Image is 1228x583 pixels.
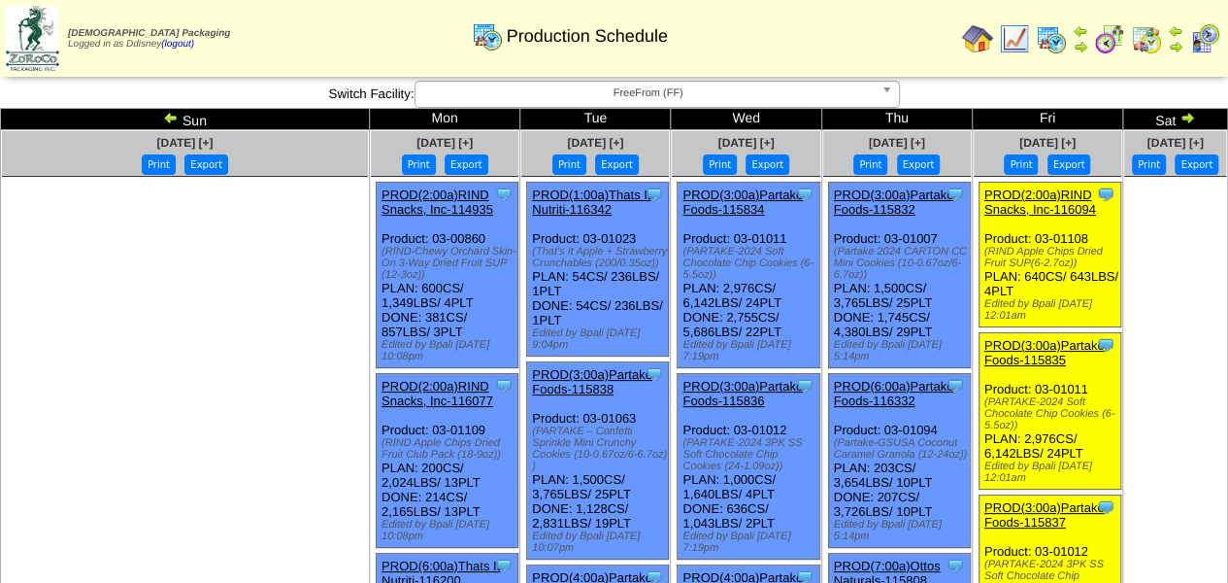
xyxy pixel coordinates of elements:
[494,556,514,575] img: Tooltip
[682,339,818,362] div: Edited by Bpali [DATE] 7:19pm
[645,185,664,204] img: Tooltip
[472,20,503,51] img: calendarprod.gif
[984,461,1120,484] div: Edited by Bpali [DATE] 12:01am
[682,188,803,217] a: PROD(3:00a)Partake Foods-115834
[156,136,213,150] a: [DATE] [+]
[678,374,819,560] div: Product: 03-01012 PLAN: 1,000CS / 1,640LBS / 4PLT DONE: 636CS / 1,043LBS / 2PLT
[527,183,669,357] div: Product: 03-01023 PLAN: 54CS / 236LBS / 1PLT DONE: 54CS / 236LBS / 1PLT
[979,333,1120,490] div: Product: 03-01011 PLAN: 2,976CS / 6,142LBS / 24PLT
[1094,23,1125,54] img: calendarblend.gif
[184,154,228,175] button: Export
[678,183,819,368] div: Product: 03-01011 PLAN: 2,976CS / 6,142LBS / 24PLT DONE: 2,755CS / 5,686LBS / 22PLT
[68,28,230,50] span: Logged in as Ddisney
[68,28,230,39] span: [DEMOGRAPHIC_DATA] Packaging
[682,437,818,472] div: (PARTAKE-2024 3PK SS Soft Chocolate Chip Cookies (24-1.09oz))
[645,364,664,384] img: Tooltip
[897,154,941,175] button: Export
[507,26,668,47] span: Production Schedule
[494,376,514,395] img: Tooltip
[1019,136,1076,150] a: [DATE] [+]
[682,531,818,554] div: Edited by Bpali [DATE] 7:19pm
[682,246,818,281] div: (PARTAKE-2024 Soft Chocolate Chip Cookies (6-5.5oz))
[1146,136,1203,150] a: [DATE] [+]
[377,183,518,368] div: Product: 03-00860 PLAN: 600CS / 1,349LBS / 4PLT DONE: 381CS / 857LBS / 3PLT
[984,338,1105,367] a: PROD(3:00a)Partake Foods-115835
[567,136,623,150] a: [DATE] [+]
[370,109,520,130] td: Mon
[1073,23,1088,39] img: arrowleft.gif
[532,367,652,396] a: PROD(3:00a)Partake Foods-115838
[821,109,972,130] td: Thu
[382,519,517,542] div: Edited by Bpali [DATE] 10:08pm
[163,110,179,125] img: arrowleft.gif
[1036,23,1067,54] img: calendarprod.gif
[1179,110,1195,125] img: arrowright.gif
[1073,39,1088,54] img: arrowright.gif
[703,154,737,175] button: Print
[682,379,803,408] a: PROD(3:00a)Partake Foods-115836
[1096,335,1115,355] img: Tooltip
[834,188,954,217] a: PROD(3:00a)Partake Foods-115832
[1096,497,1115,517] img: Tooltip
[552,154,586,175] button: Print
[527,362,669,560] div: Product: 03-01063 PLAN: 1,500CS / 3,765LBS / 25PLT DONE: 1,128CS / 2,831LBS / 19PLT
[595,154,639,175] button: Export
[142,154,176,175] button: Print
[984,188,1096,217] a: PROD(2:00a)RIND Snacks, Inc-116094
[423,82,874,105] span: FreeFrom (FF)
[382,379,493,408] a: PROD(2:00a)RIND Snacks, Inc-116077
[1131,23,1162,54] img: calendarinout.gif
[746,154,789,175] button: Export
[984,500,1105,530] a: PROD(3:00a)Partake Foods-115837
[520,109,671,130] td: Tue
[999,23,1030,54] img: line_graph.gif
[946,185,965,204] img: Tooltip
[869,136,925,150] a: [DATE] [+]
[494,185,514,204] img: Tooltip
[671,109,821,130] td: Wed
[1096,185,1115,204] img: Tooltip
[445,154,488,175] button: Export
[984,298,1120,322] div: Edited by Bpali [DATE] 12:01am
[1168,23,1183,39] img: arrowleft.gif
[984,396,1120,431] div: (PARTAKE-2024 Soft Chocolate Chip Cookies (6-5.5oz))
[946,376,965,395] img: Tooltip
[382,437,517,461] div: (RIND Apple Chips Dried Fruit Club Pack (18-9oz))
[532,327,668,351] div: Edited by Bpali [DATE] 9:04pm
[532,531,668,554] div: Edited by Bpali [DATE] 10:07pm
[834,437,970,461] div: (Partake-GSUSA Coconut Caramel Granola (12-24oz))
[1168,39,1183,54] img: arrowright.gif
[1123,109,1228,130] td: Sat
[1004,154,1038,175] button: Print
[828,374,970,548] div: Product: 03-01094 PLAN: 203CS / 3,654LBS / 10PLT DONE: 207CS / 3,726LBS / 10PLT
[1132,154,1166,175] button: Print
[834,246,970,281] div: (Partake 2024 CARTON CC Mini Cookies (10-0.67oz/6-6.7oz))
[946,556,965,575] img: Tooltip
[979,183,1120,327] div: Product: 03-01108 PLAN: 640CS / 643LBS / 4PLT
[1,109,370,130] td: Sun
[161,39,194,50] a: (logout)
[377,374,518,548] div: Product: 03-01109 PLAN: 200CS / 2,024LBS / 13PLT DONE: 214CS / 2,165LBS / 13PLT
[1047,154,1091,175] button: Export
[382,188,493,217] a: PROD(2:00a)RIND Snacks, Inc-114935
[416,136,473,150] a: [DATE] [+]
[1189,23,1220,54] img: calendarcustomer.gif
[532,188,650,217] a: PROD(1:00a)Thats It Nutriti-116342
[382,339,517,362] div: Edited by Bpali [DATE] 10:08pm
[402,154,436,175] button: Print
[532,426,668,472] div: (PARTAKE – Confetti Sprinkle Mini Crunchy Cookies (10-0.67oz/6-6.7oz) )
[717,136,774,150] a: [DATE] [+]
[834,519,970,542] div: Edited by Bpali [DATE] 5:14pm
[382,246,517,281] div: (RIND-Chewy Orchard Skin-On 3-Way Dried Fruit SUP (12-3oz))
[834,379,954,408] a: PROD(6:00a)Partake Foods-116332
[1175,154,1218,175] button: Export
[972,109,1122,130] td: Fri
[795,185,814,204] img: Tooltip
